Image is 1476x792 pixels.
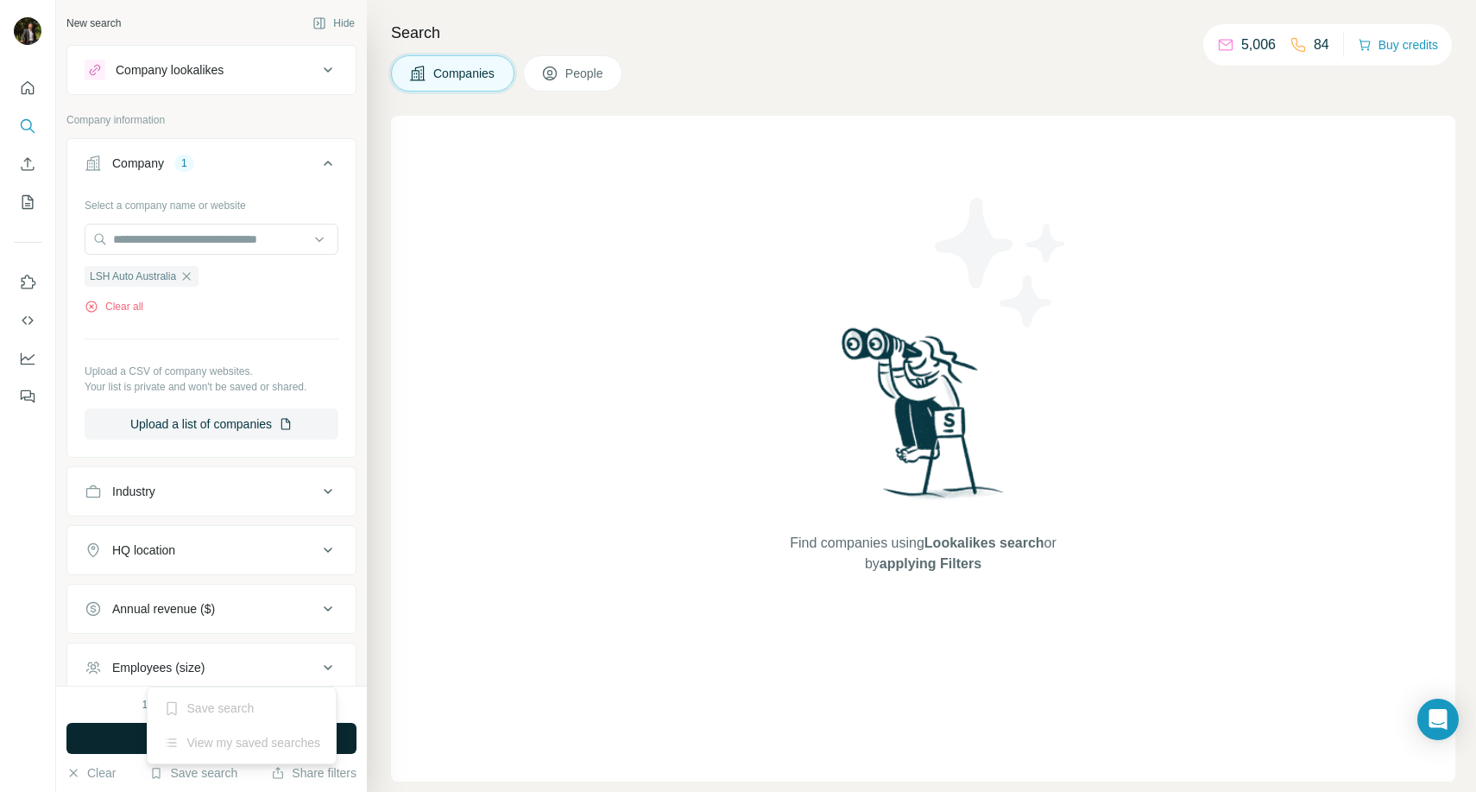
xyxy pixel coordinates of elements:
span: applying Filters [880,556,981,571]
div: Company lookalikes [116,61,224,79]
button: Clear [66,764,116,782]
button: Feedback [14,381,41,412]
div: View my saved searches [151,725,333,760]
p: Your list is private and won't be saved or shared. [85,379,338,395]
div: Select a company name or website [85,191,338,213]
button: Quick start [14,73,41,104]
img: Avatar [14,17,41,45]
div: Employees (size) [112,659,205,676]
button: Employees (size) [67,647,356,688]
img: Surfe Illustration - Stars [924,185,1079,340]
button: Share filters [271,764,356,782]
button: Use Surfe API [14,305,41,336]
div: Company [112,155,164,172]
span: LSH Auto Australia [90,269,176,284]
button: My lists [14,187,41,218]
button: Upload a list of companies [85,409,338,440]
button: Company1 [67,143,356,191]
button: Run search [66,723,356,754]
button: Save search [149,764,237,782]
button: HQ location [67,529,356,571]
button: Enrich CSV [14,149,41,180]
button: Buy credits [1358,33,1438,57]
button: Clear all [85,299,143,314]
span: Lookalikes search [924,535,1044,550]
div: HQ location [112,542,175,559]
p: Company information [66,112,356,128]
div: Annual revenue ($) [112,600,215,618]
button: Dashboard [14,343,41,374]
span: Companies [433,65,496,82]
button: Use Surfe on LinkedIn [14,267,41,298]
div: Open Intercom Messenger [1417,699,1459,740]
div: 1868 search results remaining [142,697,281,713]
img: Surfe Illustration - Woman searching with binoculars [834,323,1013,516]
span: People [565,65,605,82]
button: Annual revenue ($) [67,588,356,630]
span: Find companies using or by [785,533,1061,574]
p: 5,006 [1241,35,1276,55]
button: Search [14,111,41,142]
p: Upload a CSV of company websites. [85,364,338,379]
button: Hide [300,10,367,36]
div: 1 [174,155,194,171]
div: New search [66,16,121,31]
button: Company lookalikes [67,49,356,91]
h4: Search [391,21,1455,45]
div: Industry [112,483,155,500]
p: 84 [1314,35,1329,55]
div: Save search [151,691,333,725]
button: Industry [67,471,356,512]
